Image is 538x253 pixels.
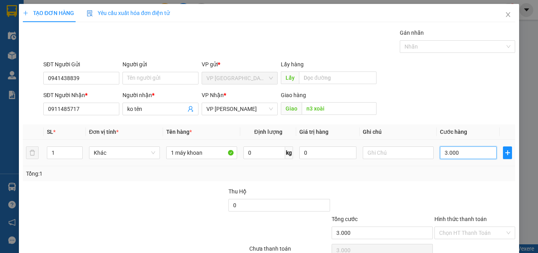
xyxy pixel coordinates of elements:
[23,10,28,16] span: plus
[440,129,467,135] span: Cước hàng
[206,103,273,115] span: VP Phan Thiết
[503,146,512,159] button: plus
[187,106,194,112] span: user-add
[281,71,299,84] span: Lấy
[505,11,511,18] span: close
[281,61,304,67] span: Lấy hàng
[202,60,278,69] div: VP gửi
[360,124,437,140] th: Ghi chú
[281,92,306,98] span: Giao hàng
[122,91,199,99] div: Người nhận
[87,10,170,16] span: Yêu cầu xuất hóa đơn điện tử
[122,60,199,69] div: Người gửi
[281,102,302,115] span: Giao
[400,30,424,36] label: Gán nhãn
[302,102,377,115] input: Dọc đường
[299,146,356,159] input: 0
[94,147,155,159] span: Khác
[332,216,358,222] span: Tổng cước
[254,129,282,135] span: Định lượng
[166,129,192,135] span: Tên hàng
[87,10,93,17] img: icon
[202,92,224,98] span: VP Nhận
[503,150,512,156] span: plus
[89,129,119,135] span: Đơn vị tính
[26,169,208,178] div: Tổng: 1
[166,146,237,159] input: VD: Bàn, Ghế
[26,146,39,159] button: delete
[299,71,377,84] input: Dọc đường
[299,129,328,135] span: Giá trị hàng
[497,4,519,26] button: Close
[228,188,247,195] span: Thu Hộ
[23,10,74,16] span: TẠO ĐƠN HÀNG
[47,129,53,135] span: SL
[43,60,119,69] div: SĐT Người Gửi
[363,146,434,159] input: Ghi Chú
[206,72,273,84] span: VP Đà Lạt
[434,216,487,222] label: Hình thức thanh toán
[285,146,293,159] span: kg
[43,91,119,99] div: SĐT Người Nhận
